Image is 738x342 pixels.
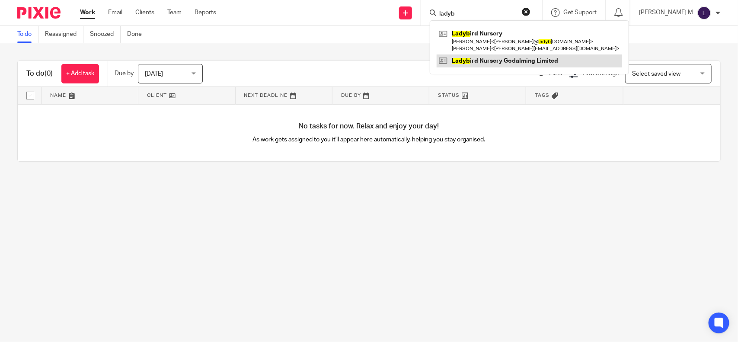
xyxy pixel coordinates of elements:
span: Select saved view [632,71,680,77]
a: Team [167,8,182,17]
h1: To do [26,69,53,78]
a: Done [127,26,148,43]
a: Snoozed [90,26,121,43]
p: Due by [115,69,134,78]
input: Search [438,10,516,18]
p: [PERSON_NAME] M [639,8,693,17]
a: Work [80,8,95,17]
span: Tags [535,93,550,98]
h4: No tasks for now. Relax and enjoy your day! [18,122,720,131]
a: + Add task [61,64,99,83]
img: Pixie [17,7,61,19]
a: Reassigned [45,26,83,43]
a: Email [108,8,122,17]
a: To do [17,26,38,43]
span: Get Support [563,10,597,16]
span: [DATE] [145,71,163,77]
p: As work gets assigned to you it'll appear here automatically, helping you stay organised. [193,135,545,144]
button: Clear [522,7,530,16]
span: (0) [45,70,53,77]
a: Clients [135,8,154,17]
a: Reports [195,8,216,17]
img: svg%3E [697,6,711,20]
